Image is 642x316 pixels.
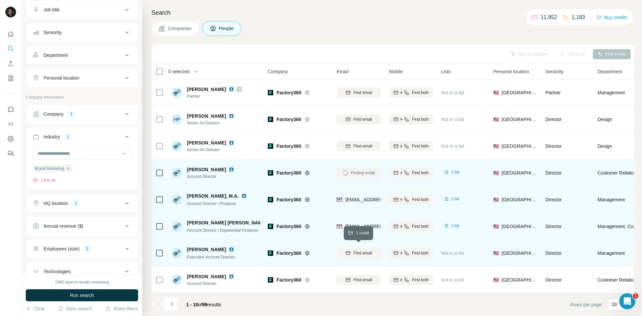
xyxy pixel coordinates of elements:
span: [EMAIL_ADDRESS][DOMAIN_NAME] [345,224,425,229]
span: 🇺🇸 [493,250,499,256]
div: Personal location [43,75,79,81]
span: results [186,302,221,307]
span: Email [337,68,348,75]
span: [PERSON_NAME], M.A. [187,193,239,199]
span: 🇺🇸 [493,196,499,203]
span: Senior Art Director [187,120,237,126]
span: [GEOGRAPHIC_DATA] [502,89,537,96]
div: Industry [43,133,60,140]
p: 1,183 [572,13,585,21]
span: Find both [412,170,429,176]
div: 2 [83,246,91,252]
div: 1 [68,111,75,117]
h4: Search [151,8,634,17]
span: [PERSON_NAME] [187,246,226,253]
button: Run search [26,289,138,301]
span: 🇺🇸 [493,89,499,96]
span: 🇺🇸 [493,170,499,176]
button: Find email [337,275,381,285]
span: 1 list [451,223,459,229]
div: 1 [64,134,72,140]
button: Enrich CSV [5,58,16,70]
div: Seniority [43,29,62,36]
span: [PERSON_NAME] [187,139,226,146]
span: Account Director [187,281,237,287]
span: 🇺🇸 [493,223,499,230]
span: Design [598,116,612,123]
p: 10 [612,301,617,308]
span: Not in a list [441,250,464,256]
span: [GEOGRAPHIC_DATA] [502,143,537,149]
span: Factory360 [277,116,301,123]
span: Rows per page [570,301,602,308]
div: 1980 search results remaining [55,279,109,285]
span: [GEOGRAPHIC_DATA] [502,277,537,283]
button: Find email [337,141,381,151]
div: Annual revenue ($) [43,223,83,229]
button: Use Surfe on LinkedIn [5,103,16,115]
span: Account Director [187,174,237,180]
span: Find both [412,116,429,122]
button: Find both [389,114,433,124]
button: Save search [58,305,92,312]
div: 1 [72,200,80,206]
span: Director [545,197,562,202]
button: Job title [26,2,138,18]
div: Employees (size) [43,245,79,252]
button: Clear [26,305,45,312]
span: 🇺🇸 [493,116,499,123]
div: Technologies [43,268,71,275]
span: Customer Relations [598,170,639,176]
img: Logo of Factory360 [268,224,273,229]
span: Management [598,196,625,203]
span: Mobile [389,68,403,75]
button: Personal location [26,70,138,86]
span: 0 selected [168,68,190,75]
span: Management [598,250,625,256]
span: Find both [412,197,429,203]
button: Find both [389,195,433,205]
button: Find email [337,88,381,98]
span: [GEOGRAPHIC_DATA] [502,116,537,123]
img: LinkedIn logo [229,167,234,172]
button: Annual revenue ($) [26,218,138,234]
button: Department [26,47,138,63]
span: Executive Account Director [187,255,235,259]
div: Job title [43,6,60,13]
img: Logo of Factory360 [268,170,273,176]
button: Company1 [26,106,138,122]
span: [PERSON_NAME] [187,86,226,93]
span: Find email [353,250,372,256]
span: Not in a list [441,90,464,95]
span: Find both [412,223,429,229]
button: Employees (size)2 [26,241,138,257]
span: Design [598,143,612,149]
img: Avatar [5,7,16,17]
img: LinkedIn logo [229,274,234,279]
span: 99 [202,302,208,307]
span: 1 list [451,169,459,175]
img: Logo of Factory360 [268,250,273,256]
span: Not in a list [441,143,464,149]
img: Avatar [172,194,182,205]
img: LinkedIn logo [229,140,234,145]
img: Logo of Factory360 [268,143,273,149]
button: Find both [389,88,433,98]
span: Find both [412,277,429,283]
button: Find both [389,168,433,178]
span: Partner [545,90,561,95]
button: Find both [389,275,433,285]
span: Find email [353,143,372,149]
img: provider findymail logo [337,223,342,230]
img: Logo of Factory360 [268,197,273,202]
p: Company information [26,94,138,100]
span: 🇺🇸 [493,277,499,283]
span: Account Director / Producer [187,201,236,206]
span: [PERSON_NAME] [187,113,226,119]
span: Customer Relations [598,277,639,283]
img: LinkedIn logo [229,113,234,119]
iframe: Intercom live chat [619,293,635,309]
img: Avatar [172,248,182,258]
button: Search [5,43,16,55]
img: Avatar [172,168,182,178]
